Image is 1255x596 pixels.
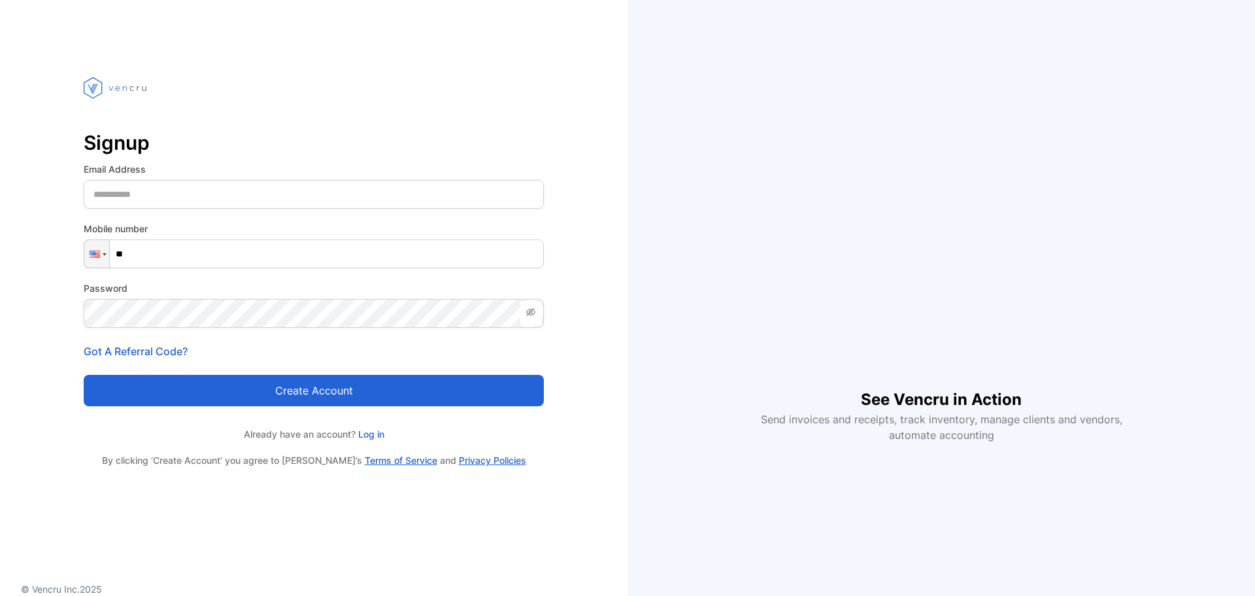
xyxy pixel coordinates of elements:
[459,455,526,466] a: Privacy Policies
[356,429,384,440] a: Log in
[84,343,544,359] p: Got A Referral Code?
[84,454,544,467] p: By clicking ‘Create Account’ you agree to [PERSON_NAME]’s and
[753,412,1129,443] p: Send invoices and receipts, track inventory, manage clients and vendors, automate accounting
[84,162,544,176] label: Email Address
[84,427,544,441] p: Already have an account?
[84,281,544,295] label: Password
[84,240,109,268] div: United States: + 1
[84,375,544,406] button: Create account
[84,52,149,123] img: vencru logo
[84,127,544,158] p: Signup
[752,154,1131,367] iframe: YouTube video player
[861,367,1022,412] h1: See Vencru in Action
[84,222,544,236] label: Mobile number
[365,455,437,466] a: Terms of Service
